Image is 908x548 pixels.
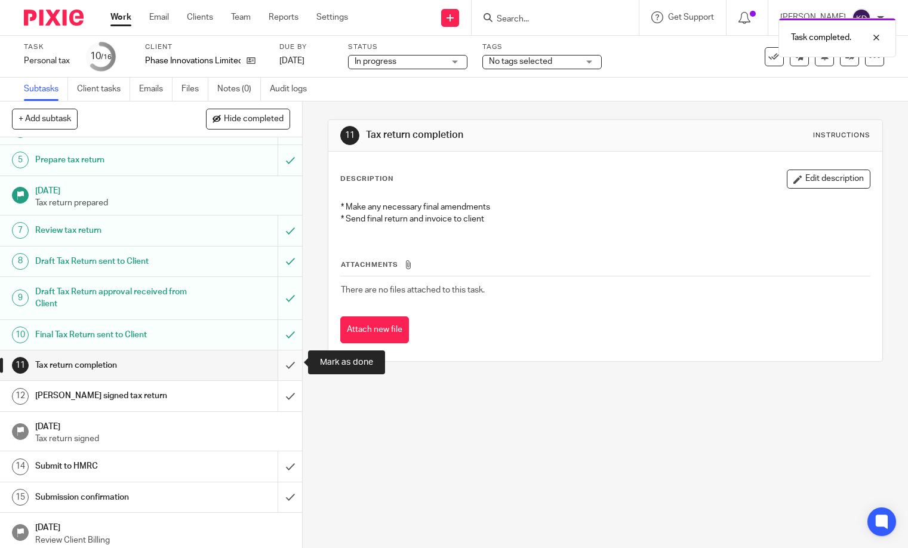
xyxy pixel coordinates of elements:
[348,42,467,52] label: Status
[187,11,213,23] a: Clients
[270,78,316,101] a: Audit logs
[269,11,298,23] a: Reports
[340,316,409,343] button: Attach new file
[35,519,290,534] h1: [DATE]
[12,489,29,506] div: 15
[12,253,29,270] div: 8
[35,534,290,546] p: Review Client Billing
[110,11,131,23] a: Work
[35,457,189,475] h1: Submit to HMRC
[35,433,290,445] p: Tax return signed
[341,261,398,268] span: Attachments
[12,458,29,475] div: 14
[12,327,29,343] div: 10
[35,356,189,374] h1: Tax return completion
[316,11,348,23] a: Settings
[35,283,189,313] h1: Draft Tax Return approval received from Client
[35,253,189,270] h1: Draft Tax Return sent to Client
[813,131,870,140] div: Instructions
[340,174,393,184] p: Description
[12,152,29,168] div: 5
[35,418,290,433] h1: [DATE]
[340,126,359,145] div: 11
[355,57,396,66] span: In progress
[24,10,84,26] img: Pixie
[489,57,552,66] span: No tags selected
[35,326,189,344] h1: Final Tax Return sent to Client
[90,50,112,63] div: 10
[35,221,189,239] h1: Review tax return
[12,388,29,405] div: 12
[341,201,870,226] p: * Make any necessary final amendments * Send final return and invoice to client
[145,42,264,52] label: Client
[24,55,72,67] div: Personal tax
[341,286,485,294] span: There are no files attached to this task.
[224,115,284,124] span: Hide completed
[181,78,208,101] a: Files
[139,78,173,101] a: Emails
[231,11,251,23] a: Team
[12,290,29,306] div: 9
[787,170,870,189] button: Edit description
[791,32,851,44] p: Task completed.
[149,11,169,23] a: Email
[12,357,29,374] div: 11
[24,42,72,52] label: Task
[24,78,68,101] a: Subtasks
[366,129,631,141] h1: Tax return completion
[35,197,290,209] p: Tax return prepared
[77,78,130,101] a: Client tasks
[35,182,290,197] h1: [DATE]
[852,8,871,27] img: svg%3E
[35,151,189,169] h1: Prepare tax return
[279,57,304,65] span: [DATE]
[101,54,112,60] small: /16
[279,42,333,52] label: Due by
[35,488,189,506] h1: Submission confirmation
[12,222,29,239] div: 7
[12,109,78,129] button: + Add subtask
[217,78,261,101] a: Notes (0)
[35,387,189,405] h1: [PERSON_NAME] signed tax return
[145,55,241,67] p: Phase Innovations Limited
[206,109,290,129] button: Hide completed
